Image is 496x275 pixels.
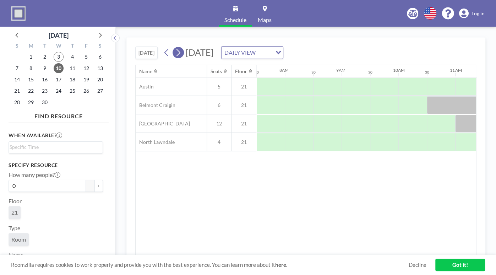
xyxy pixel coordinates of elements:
[409,261,426,268] a: Decline
[26,52,36,62] span: Monday, September 1, 2025
[86,180,94,192] button: -
[24,42,38,51] div: M
[54,52,64,62] span: Wednesday, September 3, 2025
[52,42,66,51] div: W
[11,261,409,268] span: Roomzilla requires cookies to work properly and provide you with the best experience. You can lea...
[211,68,222,75] div: Seats
[9,162,103,168] h3: Specify resource
[231,83,256,90] span: 21
[368,70,372,75] div: 30
[207,83,231,90] span: 5
[11,6,26,21] img: organization-logo
[38,42,52,51] div: T
[10,143,99,151] input: Search for option
[95,86,105,96] span: Saturday, September 27, 2025
[223,48,257,57] span: DAILY VIEW
[222,47,283,59] div: Search for option
[11,209,18,216] span: 21
[393,68,405,73] div: 10AM
[95,75,105,85] span: Saturday, September 20, 2025
[67,63,77,73] span: Thursday, September 11, 2025
[258,17,272,23] span: Maps
[207,102,231,108] span: 6
[40,97,50,107] span: Tuesday, September 30, 2025
[40,52,50,62] span: Tuesday, September 2, 2025
[231,139,256,145] span: 21
[81,52,91,62] span: Friday, September 5, 2025
[49,30,69,40] div: [DATE]
[12,97,22,107] span: Sunday, September 28, 2025
[459,9,485,18] a: Log in
[67,75,77,85] span: Thursday, September 18, 2025
[9,171,60,178] label: How many people?
[67,52,77,62] span: Thursday, September 4, 2025
[231,102,256,108] span: 21
[136,102,175,108] span: Belmont Craigin
[136,139,175,145] span: North Lawndale
[26,75,36,85] span: Monday, September 15, 2025
[9,198,22,205] label: Floor
[81,63,91,73] span: Friday, September 12, 2025
[275,261,287,268] a: here.
[435,259,485,271] a: Got it!
[235,68,247,75] div: Floor
[311,70,316,75] div: 30
[10,42,24,51] div: S
[135,47,158,59] button: [DATE]
[12,63,22,73] span: Sunday, September 7, 2025
[231,120,256,127] span: 21
[207,139,231,145] span: 4
[65,42,79,51] div: T
[9,110,109,120] h4: FIND RESOURCE
[12,75,22,85] span: Sunday, September 14, 2025
[81,75,91,85] span: Friday, September 19, 2025
[26,63,36,73] span: Monday, September 8, 2025
[11,236,26,243] span: Room
[67,86,77,96] span: Thursday, September 25, 2025
[450,68,462,73] div: 11AM
[224,17,246,23] span: Schedule
[136,83,154,90] span: Austin
[95,52,105,62] span: Saturday, September 6, 2025
[54,86,64,96] span: Wednesday, September 24, 2025
[79,42,93,51] div: F
[139,68,152,75] div: Name
[207,120,231,127] span: 12
[279,68,289,73] div: 8AM
[12,86,22,96] span: Sunday, September 21, 2025
[255,70,259,75] div: 30
[94,180,103,192] button: +
[472,10,485,17] span: Log in
[95,63,105,73] span: Saturday, September 13, 2025
[26,97,36,107] span: Monday, September 29, 2025
[186,47,214,58] span: [DATE]
[425,70,429,75] div: 30
[40,86,50,96] span: Tuesday, September 23, 2025
[336,68,345,73] div: 9AM
[54,75,64,85] span: Wednesday, September 17, 2025
[81,86,91,96] span: Friday, September 26, 2025
[40,63,50,73] span: Tuesday, September 9, 2025
[40,75,50,85] span: Tuesday, September 16, 2025
[9,252,23,259] label: Name
[9,225,20,232] label: Type
[136,120,190,127] span: [GEOGRAPHIC_DATA]
[93,42,107,51] div: S
[9,142,103,152] div: Search for option
[54,63,64,73] span: Wednesday, September 10, 2025
[26,86,36,96] span: Monday, September 22, 2025
[258,48,271,57] input: Search for option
